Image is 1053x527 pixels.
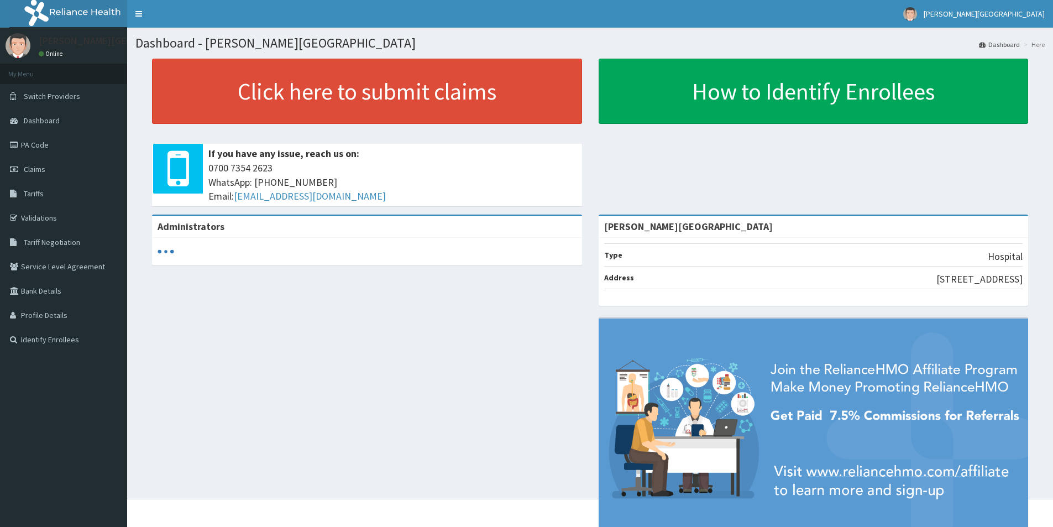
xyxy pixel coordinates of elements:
[924,9,1045,19] span: [PERSON_NAME][GEOGRAPHIC_DATA]
[152,59,582,124] a: Click here to submit claims
[24,91,80,101] span: Switch Providers
[24,116,60,126] span: Dashboard
[158,220,224,233] b: Administrators
[599,59,1029,124] a: How to Identify Enrollees
[135,36,1045,50] h1: Dashboard - [PERSON_NAME][GEOGRAPHIC_DATA]
[604,250,622,260] b: Type
[24,189,44,199] span: Tariffs
[39,50,65,58] a: Online
[988,249,1023,264] p: Hospital
[158,243,174,260] svg: audio-loading
[208,147,359,160] b: If you have any issue, reach us on:
[24,164,45,174] span: Claims
[936,272,1023,286] p: [STREET_ADDRESS]
[208,161,577,204] span: 0700 7354 2623 WhatsApp: [PHONE_NUMBER] Email:
[604,273,634,283] b: Address
[979,40,1020,49] a: Dashboard
[6,33,30,58] img: User Image
[39,36,202,46] p: [PERSON_NAME][GEOGRAPHIC_DATA]
[1021,40,1045,49] li: Here
[234,190,386,202] a: [EMAIL_ADDRESS][DOMAIN_NAME]
[903,7,917,21] img: User Image
[24,237,80,247] span: Tariff Negotiation
[604,220,773,233] strong: [PERSON_NAME][GEOGRAPHIC_DATA]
